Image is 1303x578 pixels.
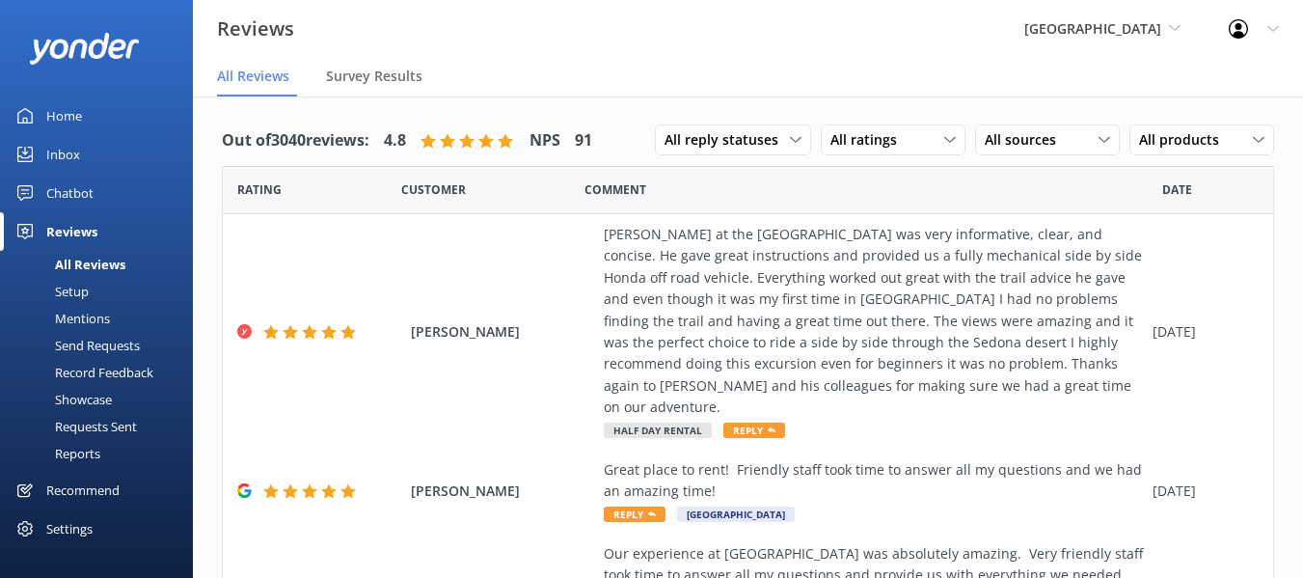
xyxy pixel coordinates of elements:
[12,413,137,440] div: Requests Sent
[12,359,193,386] a: Record Feedback
[12,278,193,305] a: Setup
[12,251,125,278] div: All Reviews
[46,96,82,135] div: Home
[604,224,1143,419] div: [PERSON_NAME] at the [GEOGRAPHIC_DATA] was very informative, clear, and concise. He gave great in...
[12,332,140,359] div: Send Requests
[217,67,289,86] span: All Reviews
[1153,481,1249,502] div: [DATE]
[12,359,153,386] div: Record Feedback
[723,423,785,438] span: Reply
[12,305,193,332] a: Mentions
[12,386,193,413] a: Showcase
[12,386,112,413] div: Showcase
[384,128,406,153] h4: 4.8
[665,129,790,151] span: All reply statuses
[529,128,560,153] h4: NPS
[1162,180,1192,199] span: Date
[584,180,646,199] span: Question
[12,251,193,278] a: All Reviews
[237,180,282,199] span: Date
[604,459,1143,503] div: Great place to rent! Friendly staff took time to answer all my questions and we had an amazing time!
[46,174,94,212] div: Chatbot
[12,305,110,332] div: Mentions
[830,129,909,151] span: All ratings
[222,128,369,153] h4: Out of 3040 reviews:
[46,509,93,548] div: Settings
[411,321,594,343] span: [PERSON_NAME]
[12,413,193,440] a: Requests Sent
[401,180,466,199] span: Date
[1024,19,1161,38] span: [GEOGRAPHIC_DATA]
[217,14,294,44] h3: Reviews
[46,471,120,509] div: Recommend
[575,128,592,153] h4: 91
[12,440,100,467] div: Reports
[12,332,193,359] a: Send Requests
[46,135,80,174] div: Inbox
[1153,321,1249,343] div: [DATE]
[12,278,89,305] div: Setup
[604,423,712,438] span: Half Day Rental
[604,507,665,522] span: Reply
[12,440,193,467] a: Reports
[29,33,140,65] img: yonder-white-logo.png
[677,507,795,522] span: [GEOGRAPHIC_DATA]
[326,67,422,86] span: Survey Results
[411,481,594,502] span: [PERSON_NAME]
[1139,129,1231,151] span: All products
[46,212,97,251] div: Reviews
[985,129,1068,151] span: All sources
